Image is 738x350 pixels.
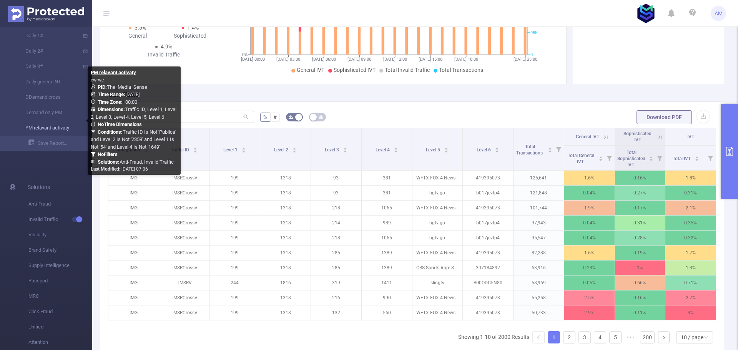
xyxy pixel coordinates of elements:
[362,171,412,185] p: 381
[695,155,699,160] div: Sort
[412,216,463,230] p: hgtv go
[514,305,564,320] p: 50,733
[108,305,159,320] p: IMG
[458,331,529,343] li: Showing 1-10 of 2000 Results
[274,147,289,153] span: Level 2
[347,57,371,62] tspan: [DATE] 09:00
[665,305,716,320] p: 3%
[325,147,340,153] span: Level 3
[548,332,560,343] a: 1
[598,155,603,158] i: icon: caret-up
[108,201,159,215] p: IMG
[319,114,323,119] i: icon: table
[241,57,265,62] tspan: [DATE] 00:00
[8,6,84,22] img: Protected Media
[615,245,665,260] p: 0.19%
[91,84,176,165] span: The_Media_Sense [DATE] +00:00
[598,158,603,160] i: icon: caret-down
[28,289,92,304] span: MRC
[293,146,297,149] i: icon: caret-up
[28,258,92,273] span: Supply Intelligence
[193,149,198,152] i: icon: caret-down
[704,335,708,340] i: icon: down
[564,290,615,305] p: 2.5%
[311,290,361,305] p: 216
[108,275,159,290] p: IMG
[28,136,92,151] a: Save Report...
[615,201,665,215] p: 0.17%
[293,149,297,152] i: icon: caret-down
[576,134,599,139] span: General IVT
[579,332,590,343] a: 3
[444,146,449,149] i: icon: caret-up
[311,245,361,260] p: 285
[98,121,142,127] b: No Time Dimensions
[514,275,564,290] p: 58,969
[289,114,293,119] i: icon: bg-colors
[564,171,615,185] p: 1.6%
[658,331,670,343] li: Next Page
[530,30,538,35] tspan: 95K
[454,57,478,62] tspan: [DATE] 18:00
[463,231,513,245] p: b017jevtp4
[98,159,120,165] b: Solutions :
[28,335,92,350] span: Attention
[362,231,412,245] p: 1065
[15,120,83,136] a: PM relavant activaty
[28,304,92,319] span: Click Fraud
[273,114,277,120] span: #
[159,186,209,200] p: TMSRCrossV
[193,146,198,149] i: icon: caret-up
[514,171,564,185] p: 125,641
[412,186,463,200] p: hgtv go
[625,331,637,343] span: •••
[98,106,125,112] b: Dimensions :
[312,57,336,62] tspan: [DATE] 06:00
[594,332,606,343] a: 4
[311,260,361,275] p: 285
[311,305,361,320] p: 132
[610,332,621,343] a: 5
[108,186,159,200] p: IMG
[609,331,622,343] li: 5
[665,245,716,260] p: 1.7%
[242,52,248,57] tspan: 0%
[187,25,199,31] span: 1.4%
[210,290,260,305] p: 199
[91,166,120,172] b: Last Modified:
[159,260,209,275] p: TMSRCrossV
[598,155,603,160] div: Sort
[159,216,209,230] p: TMSRCrossV
[263,114,267,120] span: %
[210,245,260,260] p: 199
[15,90,83,105] a: DDemand cross
[623,131,652,143] span: Sophisticated IVT
[687,134,694,139] span: IVT
[311,201,361,215] p: 218
[15,74,83,90] a: Daily general NT
[548,149,552,152] i: icon: caret-down
[412,201,463,215] p: WFTX FOX 4 News in Ft. [PERSON_NAME]
[514,201,564,215] p: 101,744
[640,332,654,343] a: 200
[98,91,125,97] b: Time Range:
[98,99,123,105] b: Time Zone:
[617,150,645,168] span: Total Sophisticated IVT
[260,201,311,215] p: 1318
[665,216,716,230] p: 0.35%
[548,331,560,343] li: 1
[28,242,92,258] span: Brand Safety
[362,216,412,230] p: 989
[514,245,564,260] p: 82,288
[28,196,92,212] span: Anti-Fraud
[15,105,83,120] a: Demand only PM
[135,25,146,31] span: 3.5%
[665,186,716,200] p: 0.31%
[695,158,699,160] i: icon: caret-down
[108,231,159,245] p: IMG
[564,201,615,215] p: 1.9%
[15,43,83,59] a: Daily 2#
[260,186,311,200] p: 1318
[412,231,463,245] p: hgtv go
[292,146,297,151] div: Sort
